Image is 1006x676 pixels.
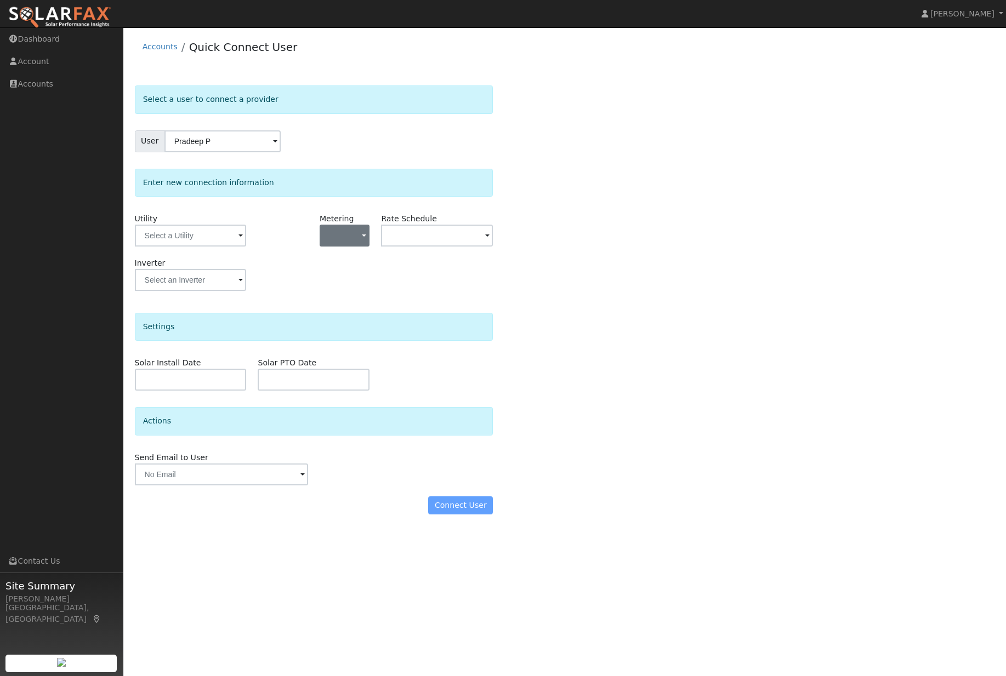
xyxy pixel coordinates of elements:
[258,357,316,369] label: Solar PTO Date
[143,42,178,51] a: Accounts
[135,269,247,291] input: Select an Inverter
[135,452,208,463] label: Send Email to User
[189,41,298,54] a: Quick Connect User
[135,130,165,152] span: User
[5,602,117,625] div: [GEOGRAPHIC_DATA], [GEOGRAPHIC_DATA]
[8,6,111,29] img: SolarFax
[92,615,102,623] a: Map
[135,225,247,247] input: Select a Utility
[320,213,354,225] label: Metering
[57,658,66,667] img: retrieve
[135,357,201,369] label: Solar Install Date
[135,169,493,197] div: Enter new connection information
[164,130,281,152] input: Select a User
[135,85,493,113] div: Select a user to connect a provider
[135,407,493,435] div: Actions
[930,9,994,18] span: [PERSON_NAME]
[5,593,117,605] div: [PERSON_NAME]
[135,257,166,269] label: Inverter
[135,313,493,341] div: Settings
[135,463,308,485] input: No Email
[5,578,117,593] span: Site Summary
[135,213,157,225] label: Utility
[381,213,436,225] label: Rate Schedule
